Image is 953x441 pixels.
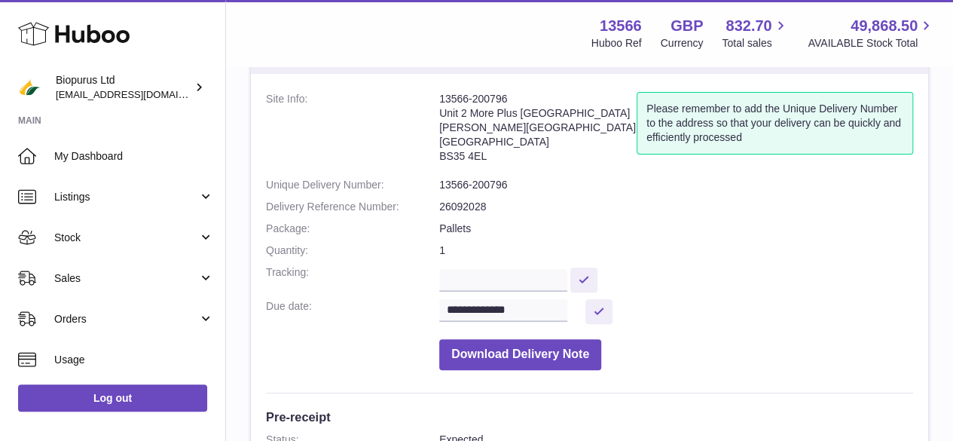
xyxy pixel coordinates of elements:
span: Usage [54,353,214,367]
a: 49,868.50 AVAILABLE Stock Total [808,16,935,51]
div: Please remember to add the Unique Delivery Number to the address so that your delivery can be qui... [637,92,913,155]
h3: Pre-receipt [266,409,913,425]
span: My Dashboard [54,149,214,164]
div: Huboo Ref [591,36,642,51]
a: Log out [18,384,207,412]
dd: 26092028 [439,200,913,214]
span: 832.70 [725,16,771,36]
dt: Unique Delivery Number: [266,178,439,192]
dt: Site Info: [266,92,439,170]
strong: 13566 [600,16,642,36]
dt: Tracking: [266,265,439,292]
dd: 13566-200796 [439,178,913,192]
span: AVAILABLE Stock Total [808,36,935,51]
span: Listings [54,190,198,204]
span: Stock [54,231,198,245]
button: Download Delivery Note [439,339,601,370]
div: Biopurus Ltd [56,73,191,102]
span: 49,868.50 [851,16,918,36]
address: 13566-200796 Unit 2 More Plus [GEOGRAPHIC_DATA] [PERSON_NAME][GEOGRAPHIC_DATA] [GEOGRAPHIC_DATA] ... [439,92,637,170]
span: [EMAIL_ADDRESS][DOMAIN_NAME] [56,88,221,100]
span: Total sales [722,36,789,51]
a: 832.70 Total sales [722,16,789,51]
span: Sales [54,271,198,286]
div: Currency [661,36,704,51]
dt: Due date: [266,299,439,324]
img: internalAdmin-13566@internal.huboo.com [18,76,41,99]
dd: Pallets [439,222,913,236]
dd: 1 [439,243,913,258]
dt: Delivery Reference Number: [266,200,439,214]
dt: Package: [266,222,439,236]
dt: Quantity: [266,243,439,258]
span: Orders [54,312,198,326]
strong: GBP [670,16,703,36]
